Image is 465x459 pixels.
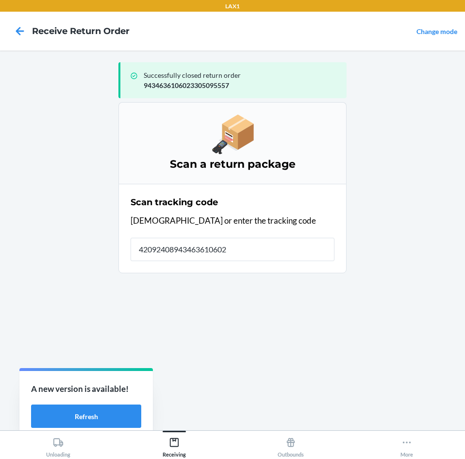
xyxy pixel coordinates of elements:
[131,157,334,172] h3: Scan a return package
[31,405,141,428] button: Refresh
[131,238,334,261] input: Tracking code
[278,433,304,458] div: Outbounds
[400,433,413,458] div: More
[232,431,349,458] button: Outbounds
[31,383,141,395] p: A new version is available!
[416,27,457,35] a: Change mode
[144,70,339,80] p: Successfully closed return order
[144,80,339,90] p: 9434636106023305095557
[131,196,218,209] h2: Scan tracking code
[131,214,334,227] p: [DEMOGRAPHIC_DATA] or enter the tracking code
[46,433,70,458] div: Unloading
[116,431,233,458] button: Receiving
[163,433,186,458] div: Receiving
[225,2,240,11] p: LAX1
[32,25,130,37] h4: Receive Return Order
